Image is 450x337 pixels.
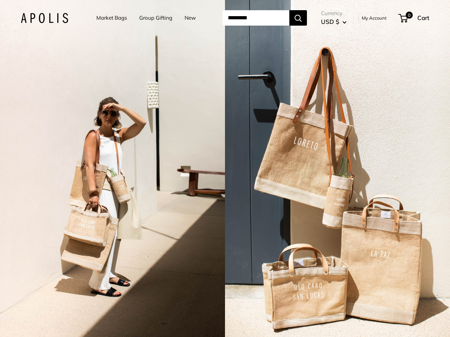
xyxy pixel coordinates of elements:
button: Search [289,10,307,26]
img: Apolis [21,13,68,23]
input: Search... [222,10,289,26]
a: Group Gifting [139,13,172,23]
span: Cart [417,14,429,21]
a: My Account [362,14,387,22]
button: USD $ [321,16,347,27]
span: 0 [406,12,413,19]
a: New [185,13,196,23]
span: USD $ [321,18,339,25]
span: Currency [321,8,347,18]
a: Market Bags [96,13,127,23]
a: 0 Cart [399,12,429,24]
